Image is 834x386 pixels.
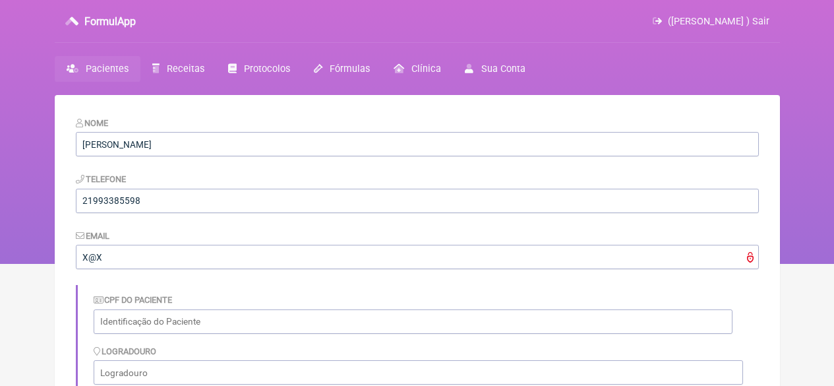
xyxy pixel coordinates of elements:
input: Logradouro [94,360,743,385]
a: Protocolos [216,56,302,82]
a: Clínica [382,56,453,82]
label: CPF do Paciente [94,295,173,305]
h3: FormulApp [84,15,136,28]
a: Sua Conta [453,56,537,82]
span: Sua Conta [481,63,525,75]
label: Email [76,231,110,241]
input: 21 9124 2137 [76,189,759,213]
a: Pacientes [55,56,140,82]
label: Telefone [76,174,127,184]
input: Nome do Paciente [76,132,759,156]
a: Fórmulas [302,56,382,82]
span: Pacientes [86,63,129,75]
span: Protocolos [244,63,290,75]
label: Logradouro [94,346,157,356]
input: Identificação do Paciente [94,309,732,334]
input: paciente@email.com [76,245,759,269]
span: Fórmulas [330,63,370,75]
span: Clínica [411,63,441,75]
span: Receitas [167,63,204,75]
a: Receitas [140,56,216,82]
label: Nome [76,118,109,128]
a: ([PERSON_NAME] ) Sair [653,16,769,27]
span: ([PERSON_NAME] ) Sair [668,16,769,27]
